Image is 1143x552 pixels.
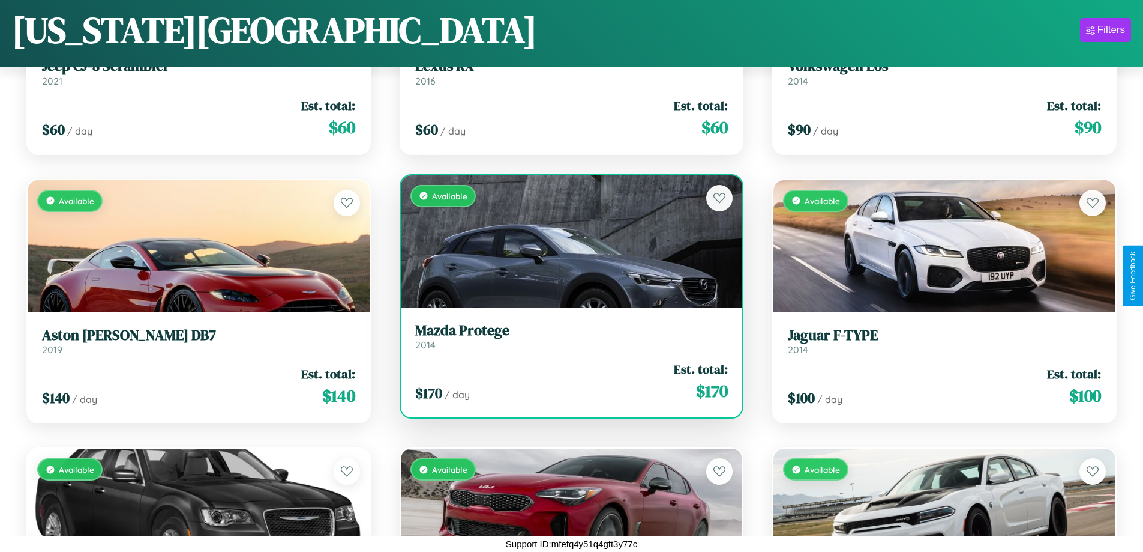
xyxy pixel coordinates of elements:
[42,388,70,408] span: $ 140
[788,344,808,356] span: 2014
[1047,97,1101,114] span: Est. total:
[42,327,355,344] h3: Aston [PERSON_NAME] DB7
[415,75,436,87] span: 2016
[788,58,1101,87] a: Volkswagen Eos2014
[817,393,842,405] span: / day
[432,191,467,201] span: Available
[788,388,815,408] span: $ 100
[506,536,637,552] p: Support ID: mfefq4y51q4gft3y77c
[59,464,94,475] span: Available
[432,464,467,475] span: Available
[788,75,808,87] span: 2014
[415,339,436,351] span: 2014
[42,58,355,75] h3: Jeep CJ-8 Scrambler
[67,125,92,137] span: / day
[445,389,470,401] span: / day
[1080,18,1131,42] button: Filters
[415,322,728,351] a: Mazda Protege2014
[415,58,728,87] a: Lexus RX2016
[788,327,1101,356] a: Jaguar F-TYPE2014
[1047,365,1101,383] span: Est. total:
[42,58,355,87] a: Jeep CJ-8 Scrambler2021
[322,384,355,408] span: $ 140
[42,327,355,356] a: Aston [PERSON_NAME] DB72019
[42,344,62,356] span: 2019
[329,115,355,139] span: $ 60
[813,125,838,137] span: / day
[415,383,442,403] span: $ 170
[415,58,728,75] h3: Lexus RX
[42,120,65,139] span: $ 60
[1097,24,1125,36] div: Filters
[674,97,728,114] span: Est. total:
[415,322,728,339] h3: Mazda Protege
[805,196,840,206] span: Available
[805,464,840,475] span: Available
[59,196,94,206] span: Available
[1129,252,1137,300] div: Give Feedback
[415,120,438,139] span: $ 60
[72,393,97,405] span: / day
[301,97,355,114] span: Est. total:
[701,115,728,139] span: $ 60
[788,58,1101,75] h3: Volkswagen Eos
[42,75,62,87] span: 2021
[1075,115,1101,139] span: $ 90
[440,125,466,137] span: / day
[696,379,728,403] span: $ 170
[674,360,728,378] span: Est. total:
[788,120,811,139] span: $ 90
[788,327,1101,344] h3: Jaguar F-TYPE
[1069,384,1101,408] span: $ 100
[301,365,355,383] span: Est. total:
[12,5,537,55] h1: [US_STATE][GEOGRAPHIC_DATA]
